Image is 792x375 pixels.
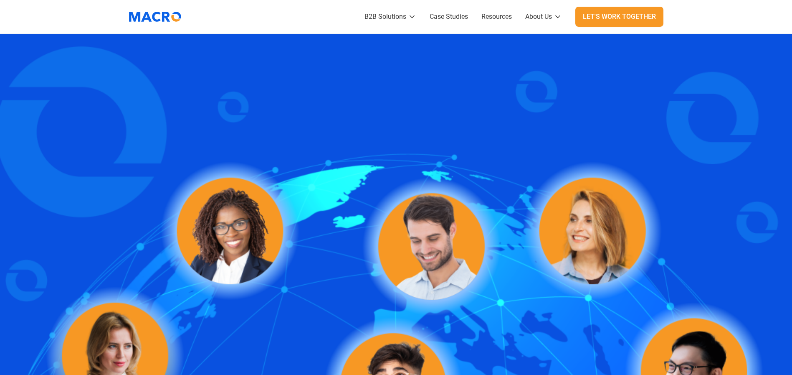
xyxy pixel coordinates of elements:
a: Let's Work Together [575,7,663,27]
img: Macromator Logo [125,6,185,27]
a: home [129,6,187,27]
div: About Us [525,12,552,22]
div: B2B Solutions [364,12,406,22]
div: Let's Work Together [583,12,656,22]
